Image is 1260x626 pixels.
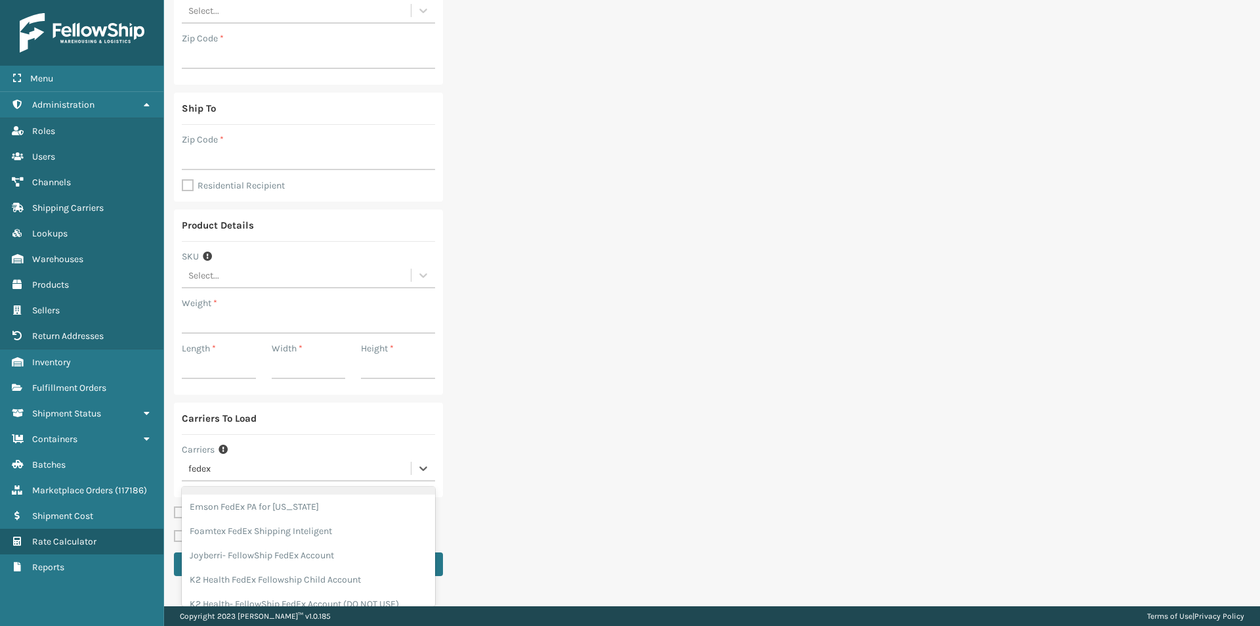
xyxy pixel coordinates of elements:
span: Rate Calculator [32,536,96,547]
a: Terms of Use [1147,612,1192,621]
div: | [1147,606,1244,626]
span: Warehouses [32,254,83,265]
label: Height [361,342,394,355]
div: Joyberri- FellowShip FedEx Account [182,543,435,568]
div: K2 Health FedEx Fellowship Child Account [182,568,435,592]
span: Fulfillment Orders [32,382,106,393]
span: Products [32,279,69,290]
div: K2 Health- FellowShip FedEx Account (DO NOT USE) [182,592,435,616]
span: Sellers [32,305,60,316]
span: ( 117186 ) [115,485,147,496]
span: Inventory [32,357,71,368]
a: Privacy Policy [1194,612,1244,621]
span: Roles [32,125,55,137]
span: Shipment Status [32,408,101,419]
span: Shipping Carriers [32,202,104,213]
img: logo [20,13,144,53]
span: Marketplace Orders [32,485,113,496]
label: Carriers [182,443,215,457]
span: Return Addresses [32,330,104,342]
div: Select... [188,269,219,282]
span: Administration [32,99,94,110]
div: Emson FedEx PA for [US_STATE] [182,495,435,519]
label: Show Cheapest Rate [174,507,274,518]
label: Weight [182,296,217,310]
div: Product Details [182,217,254,233]
span: Batches [32,459,66,470]
span: Reports [32,562,64,573]
span: Shipment Cost [32,510,93,522]
div: Carriers To Load [182,411,257,426]
label: Width [272,342,303,355]
label: SKU [182,250,199,263]
span: Users [32,151,55,162]
label: Length [182,342,216,355]
button: Get Rates [174,552,443,576]
span: Channels [32,177,71,188]
label: Use Third Party Carriers [174,531,286,542]
label: Zip Code [182,133,224,146]
span: Lookups [32,228,68,239]
label: Zip Code [182,32,224,45]
label: Residential Recipient [182,180,285,191]
div: Foamtex FedEx Shipping Inteligent [182,519,435,543]
div: Select... [188,4,219,18]
span: Menu [30,73,53,84]
div: Ship To [182,101,216,116]
p: Copyright 2023 [PERSON_NAME]™ v 1.0.185 [180,606,331,626]
span: Containers [32,434,77,445]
